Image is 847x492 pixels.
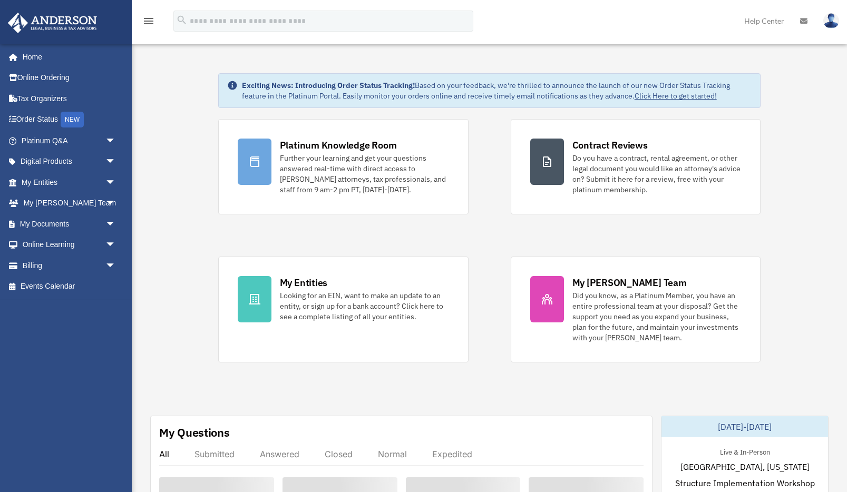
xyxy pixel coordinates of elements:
[7,130,132,151] a: Platinum Q&Aarrow_drop_down
[572,139,648,152] div: Contract Reviews
[7,213,132,234] a: My Documentsarrow_drop_down
[511,257,761,362] a: My [PERSON_NAME] Team Did you know, as a Platinum Member, you have an entire professional team at...
[142,18,155,27] a: menu
[280,153,449,195] div: Further your learning and get your questions answered real-time with direct access to [PERSON_NAM...
[378,449,407,459] div: Normal
[105,234,126,256] span: arrow_drop_down
[105,193,126,214] span: arrow_drop_down
[159,449,169,459] div: All
[823,13,839,28] img: User Pic
[572,276,687,289] div: My [PERSON_NAME] Team
[105,255,126,277] span: arrow_drop_down
[218,257,469,362] a: My Entities Looking for an EIN, want to make an update to an entity, or sign up for a bank accoun...
[7,193,132,214] a: My [PERSON_NAME] Teamarrow_drop_down
[159,425,230,440] div: My Questions
[432,449,472,459] div: Expedited
[635,91,717,101] a: Click Here to get started!
[142,15,155,27] i: menu
[7,276,132,297] a: Events Calendar
[7,255,132,276] a: Billingarrow_drop_down
[572,290,742,343] div: Did you know, as a Platinum Member, you have an entire professional team at your disposal? Get th...
[7,109,132,131] a: Order StatusNEW
[105,151,126,173] span: arrow_drop_down
[218,119,469,214] a: Platinum Knowledge Room Further your learning and get your questions answered real-time with dire...
[7,151,132,172] a: Digital Productsarrow_drop_down
[242,81,415,90] strong: Exciting News: Introducing Order Status Tracking!
[260,449,299,459] div: Answered
[280,139,397,152] div: Platinum Knowledge Room
[661,416,828,437] div: [DATE]-[DATE]
[325,449,353,459] div: Closed
[280,290,449,322] div: Looking for an EIN, want to make an update to an entity, or sign up for a bank account? Click her...
[7,234,132,255] a: Online Learningarrow_drop_down
[7,67,132,88] a: Online Ordering
[680,460,810,473] span: [GEOGRAPHIC_DATA], [US_STATE]
[675,477,815,489] span: Structure Implementation Workshop
[105,213,126,235] span: arrow_drop_down
[176,14,188,26] i: search
[5,13,100,33] img: Anderson Advisors Platinum Portal
[194,449,235,459] div: Submitted
[7,172,132,193] a: My Entitiesarrow_drop_down
[105,130,126,152] span: arrow_drop_down
[7,88,132,109] a: Tax Organizers
[280,276,327,289] div: My Entities
[572,153,742,195] div: Do you have a contract, rental agreement, or other legal document you would like an attorney's ad...
[242,80,752,101] div: Based on your feedback, we're thrilled to announce the launch of our new Order Status Tracking fe...
[7,46,126,67] a: Home
[511,119,761,214] a: Contract Reviews Do you have a contract, rental agreement, or other legal document you would like...
[712,446,778,457] div: Live & In-Person
[105,172,126,193] span: arrow_drop_down
[61,112,84,127] div: NEW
